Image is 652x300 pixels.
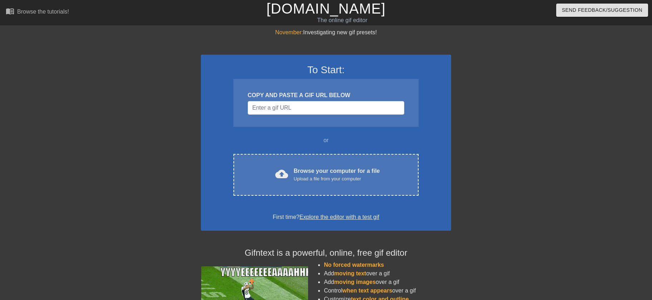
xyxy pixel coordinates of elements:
[294,175,380,182] div: Upload a file from your computer
[324,286,451,295] li: Control over a gif
[6,7,14,15] span: menu_book
[275,167,288,180] span: cloud_upload
[334,270,366,276] span: moving text
[17,9,69,15] div: Browse the tutorials!
[294,167,380,182] div: Browse your computer for a file
[221,16,464,25] div: The online gif editor
[219,136,433,145] div: or
[324,269,451,278] li: Add over a gif
[324,278,451,286] li: Add over a gif
[201,248,451,258] h4: Gifntext is a powerful, online, free gif editor
[248,91,404,100] div: COPY AND PASTE A GIF URL BELOW
[201,28,451,37] div: Investigating new gif presets!
[556,4,648,17] button: Send Feedback/Suggestion
[266,1,385,16] a: [DOMAIN_NAME]
[248,101,404,115] input: Username
[334,279,376,285] span: moving images
[562,6,642,15] span: Send Feedback/Suggestion
[342,287,392,294] span: when text appears
[6,7,69,18] a: Browse the tutorials!
[300,214,379,220] a: Explore the editor with a test gif
[275,29,303,35] span: November:
[210,64,442,76] h3: To Start:
[210,213,442,221] div: First time?
[324,262,384,268] span: No forced watermarks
